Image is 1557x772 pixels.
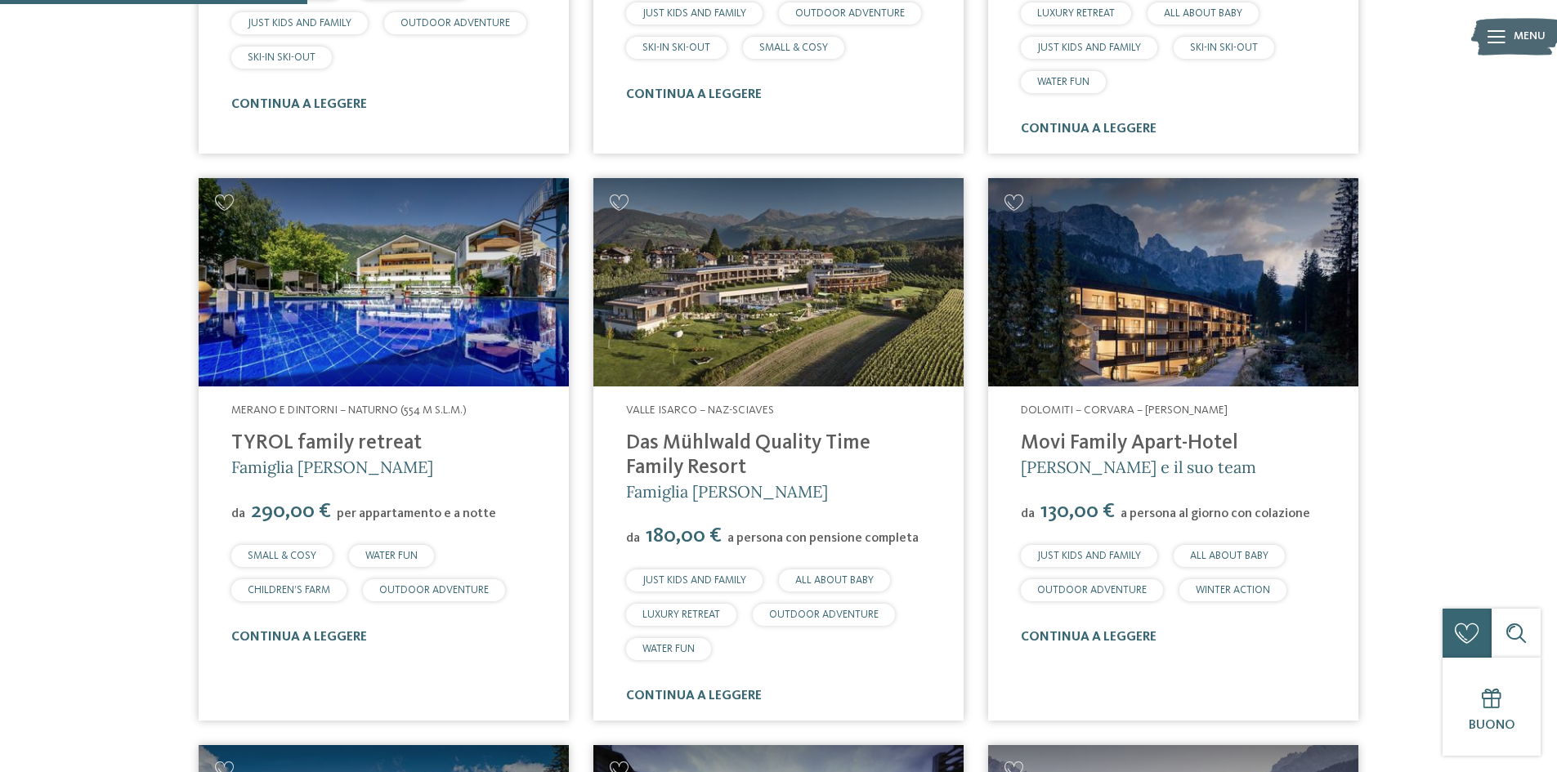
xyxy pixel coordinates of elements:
[1196,585,1270,596] span: WINTER ACTION
[795,8,905,19] span: OUTDOOR ADVENTURE
[337,507,496,520] span: per appartamento e a notte
[231,457,433,477] span: Famiglia [PERSON_NAME]
[1037,8,1115,19] span: LUXURY RETREAT
[248,52,315,63] span: SKI-IN SKI-OUT
[231,433,422,453] a: TYROL family retreat
[988,178,1358,386] img: Cercate un hotel per famiglie? Qui troverete solo i migliori!
[1443,658,1541,756] a: Buono
[365,551,418,561] span: WATER FUN
[1190,42,1258,53] span: SKI-IN SKI-OUT
[1037,585,1147,596] span: OUTDOOR ADVENTURE
[769,609,879,620] span: OUTDOOR ADVENTURE
[1164,8,1242,19] span: ALL ABOUT BABY
[379,585,489,596] span: OUTDOOR ADVENTURE
[759,42,828,53] span: SMALL & COSY
[1037,42,1141,53] span: JUST KIDS AND FAMILY
[642,525,726,547] span: 180,00 €
[642,575,746,586] span: JUST KIDS AND FAMILY
[248,18,351,29] span: JUST KIDS AND FAMILY
[626,481,828,502] span: Famiglia [PERSON_NAME]
[1021,507,1035,520] span: da
[626,404,774,416] span: Valle Isarco – Naz-Sciaves
[1021,433,1238,453] a: Movi Family Apart-Hotel
[199,178,569,386] img: Familien Wellness Residence Tyrol ****
[1469,719,1515,732] span: Buono
[593,178,964,386] img: Cercate un hotel per famiglie? Qui troverete solo i migliori!
[248,551,316,561] span: SMALL & COSY
[626,433,870,478] a: Das Mühlwald Quality Time Family Resort
[1190,551,1268,561] span: ALL ABOUT BABY
[626,689,762,703] a: continua a leggere
[1037,77,1089,87] span: WATER FUN
[199,178,569,386] a: Cercate un hotel per famiglie? Qui troverete solo i migliori!
[247,501,335,522] span: 290,00 €
[1036,501,1119,522] span: 130,00 €
[1021,123,1157,136] a: continua a leggere
[727,532,919,545] span: a persona con pensione completa
[642,8,746,19] span: JUST KIDS AND FAMILY
[626,88,762,101] a: continua a leggere
[642,42,710,53] span: SKI-IN SKI-OUT
[400,18,510,29] span: OUTDOOR ADVENTURE
[1037,551,1141,561] span: JUST KIDS AND FAMILY
[626,532,640,545] span: da
[231,507,245,520] span: da
[248,585,330,596] span: CHILDREN’S FARM
[795,575,874,586] span: ALL ABOUT BABY
[231,98,367,111] a: continua a leggere
[231,631,367,644] a: continua a leggere
[231,404,467,416] span: Merano e dintorni – Naturno (554 m s.l.m.)
[642,609,720,620] span: LUXURY RETREAT
[1121,507,1310,520] span: a persona al giorno con colazione
[1021,457,1256,477] span: [PERSON_NAME] e il suo team
[642,644,695,654] span: WATER FUN
[1021,404,1228,416] span: Dolomiti – Corvara – [PERSON_NAME]
[1021,631,1157,644] a: continua a leggere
